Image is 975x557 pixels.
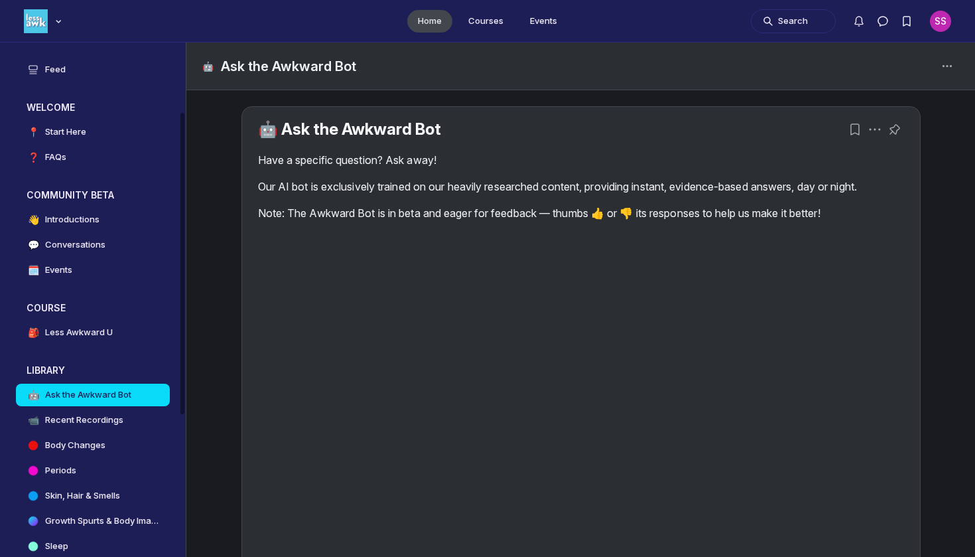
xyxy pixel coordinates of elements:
[45,515,159,528] h4: Growth Spurts & Body Image
[258,179,904,195] p: Our AI bot is exclusively trained on our heavily researched content, providing instant, evidence-...
[27,238,40,252] span: 💬
[45,439,105,452] h4: Body Changes
[27,364,65,377] h3: LIBRARY
[45,151,66,164] h4: FAQs
[27,264,40,277] span: 🗓️
[45,213,99,226] h4: Introductions
[16,58,170,81] a: Feed
[27,301,66,315] h3: COURSE
[27,213,40,226] span: 👋
[45,414,123,427] h4: Recent Recordings
[27,125,40,139] span: 📍
[258,152,904,168] p: Have a specific question? Ask away!
[16,384,170,406] a: 🤖Ask the Awkward Bot
[202,60,216,73] span: 🤖
[258,119,441,139] a: 🤖 Ask the Awkward Bot
[16,360,170,381] button: LIBRARYCollapse space
[27,388,40,402] span: 🤖
[871,9,895,33] button: Direct messages
[895,9,919,33] button: Bookmarks
[45,540,68,553] h4: Sleep
[45,326,113,339] h4: Less Awkward U
[186,42,975,90] header: Page Header
[221,57,356,76] h1: Ask the Awkward Bot
[930,11,951,32] button: User menu options
[16,146,170,169] a: ❓FAQs
[27,414,40,427] span: 📹
[16,185,170,206] button: COMMUNITY BETACollapse space
[16,208,170,231] a: 👋Introductions
[16,234,170,256] a: 💬Conversations
[16,259,170,281] a: 🗓️Events
[24,9,48,33] img: Less Awkward Hub logo
[16,97,170,118] button: WELCOMECollapse space
[45,264,72,277] h4: Events
[45,125,86,139] h4: Start Here
[16,321,170,344] a: 🎒Less Awkward U
[45,489,120,503] h4: Skin, Hair & Smells
[866,120,884,139] button: Post actions
[16,121,170,143] a: 📍Start Here
[407,10,452,33] a: Home
[16,434,170,457] a: Body Changes
[24,8,65,35] button: Less Awkward Hub logo
[45,238,105,252] h4: Conversations
[16,459,170,482] a: Periods
[16,409,170,432] a: 📹Recent Recordings
[16,485,170,507] a: Skin, Hair & Smells
[27,101,75,114] h3: WELCOME
[27,151,40,164] span: ❓
[27,189,114,202] h3: COMMUNITY BETA
[847,9,871,33] button: Notifications
[846,120,864,139] button: Bookmarks
[45,464,76,477] h4: Periods
[45,63,66,76] h4: Feed
[935,54,959,78] button: Space settings
[27,326,40,339] span: 🎒
[45,388,131,402] h4: Ask the Awkward Bot
[930,11,951,32] div: SS
[458,10,514,33] a: Courses
[16,297,170,319] button: COURSECollapse space
[751,9,836,33] button: Search
[16,510,170,532] a: Growth Spurts & Body Image
[939,58,955,74] svg: Space settings
[519,10,568,33] a: Events
[258,205,904,221] p: Note: The Awkward Bot is in beta and eager for feedback — thumbs 👍 or 👎 its responses to help us ...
